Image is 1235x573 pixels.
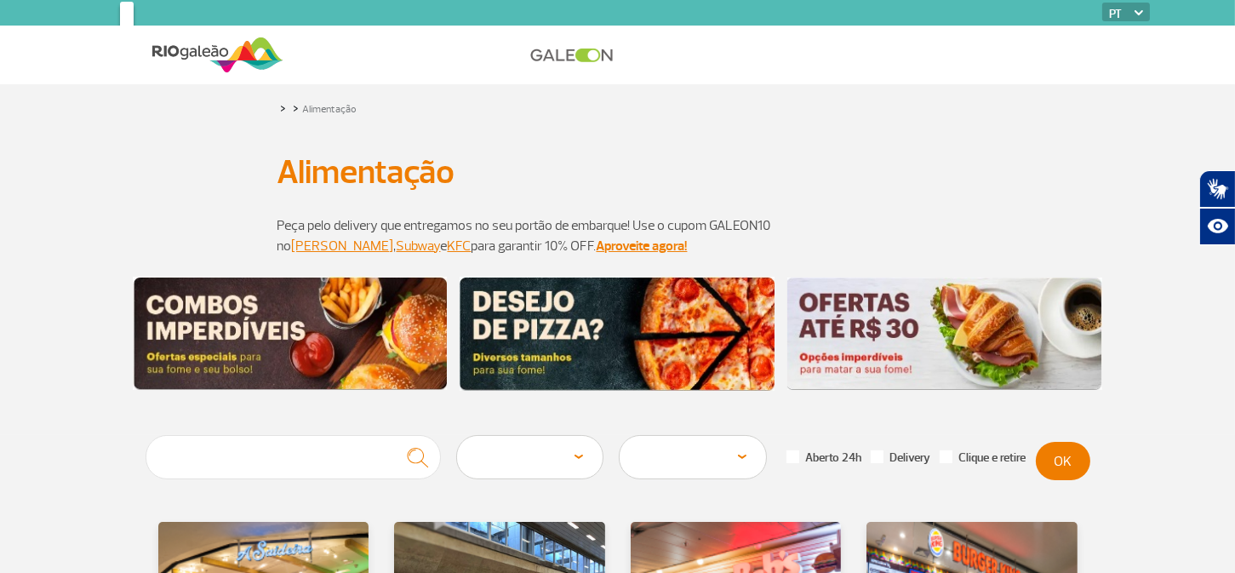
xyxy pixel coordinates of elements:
[303,103,357,116] a: Alimentação
[277,215,958,256] p: Peça pelo delivery que entregamos no seu portão de embarque! Use o cupom GALEON10 no , e para gar...
[281,98,287,117] a: >
[1199,170,1235,245] div: Plugin de acessibilidade da Hand Talk.
[1036,442,1090,480] button: OK
[277,158,958,186] h1: Alimentação
[1199,170,1235,208] button: Abrir tradutor de língua de sinais.
[292,238,394,255] a: [PERSON_NAME]
[940,450,1026,466] label: Clique e retire
[597,238,688,255] a: Aproveite agora!
[397,238,441,255] a: Subway
[871,450,931,466] label: Delivery
[294,98,300,117] a: >
[448,238,472,255] a: KFC
[1199,208,1235,245] button: Abrir recursos assistivos.
[786,450,862,466] label: Aberto 24h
